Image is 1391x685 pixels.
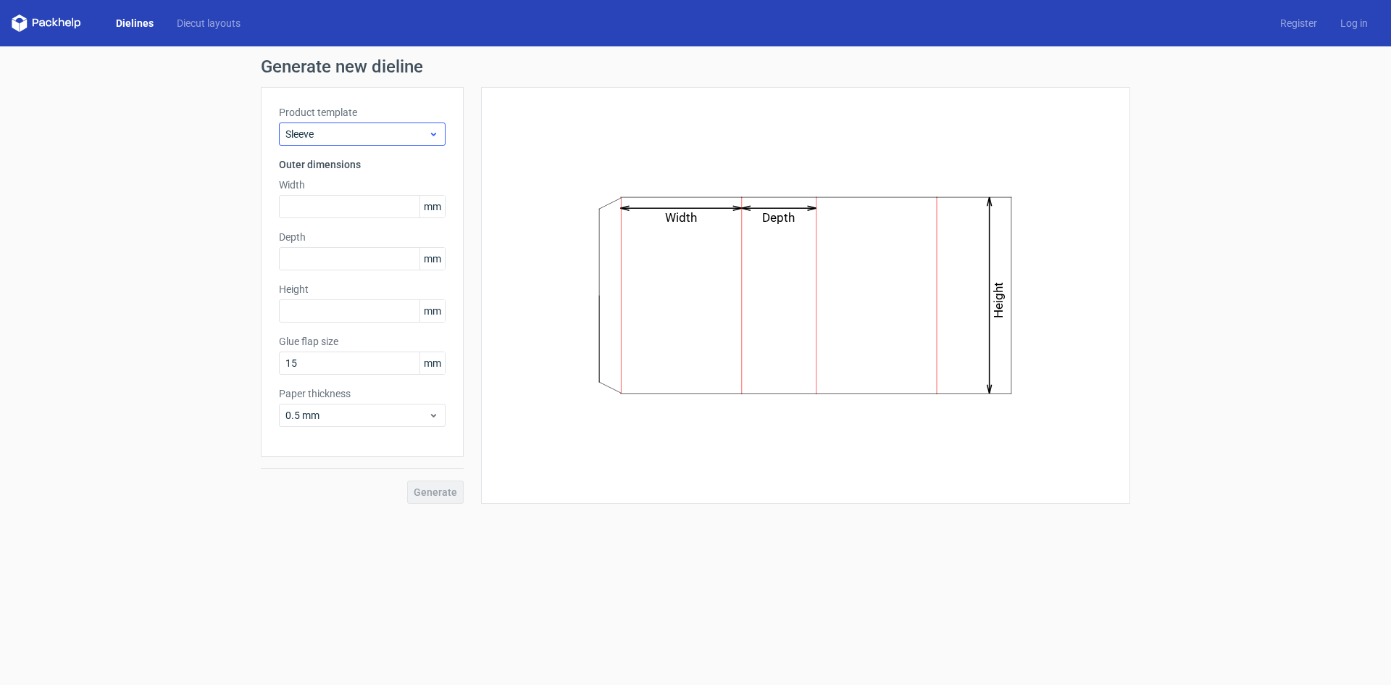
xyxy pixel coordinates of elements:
[1329,16,1379,30] a: Log in
[261,58,1130,75] h1: Generate new dieline
[419,248,445,270] span: mm
[279,386,446,401] label: Paper thickness
[285,408,428,423] span: 0.5 mm
[279,334,446,349] label: Glue flap size
[279,105,446,120] label: Product template
[763,210,795,225] text: Depth
[285,127,428,141] span: Sleeve
[666,210,698,225] text: Width
[419,300,445,322] span: mm
[165,16,252,30] a: Diecut layouts
[104,16,165,30] a: Dielines
[279,178,446,192] label: Width
[279,230,446,244] label: Depth
[1269,16,1329,30] a: Register
[419,196,445,217] span: mm
[279,157,446,172] h3: Outer dimensions
[419,352,445,374] span: mm
[992,282,1006,318] text: Height
[279,282,446,296] label: Height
